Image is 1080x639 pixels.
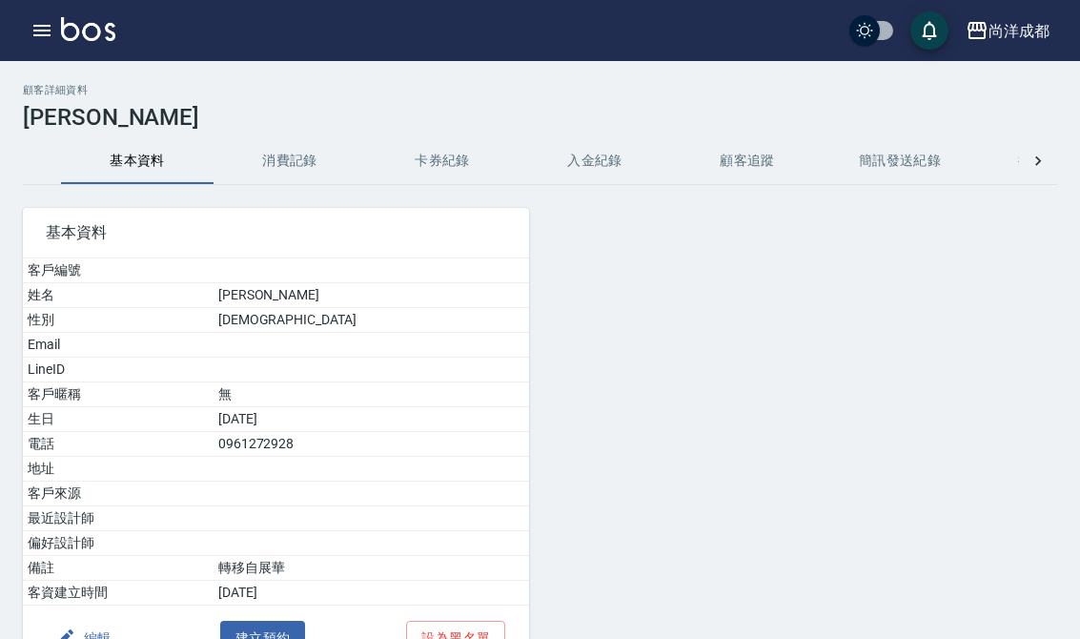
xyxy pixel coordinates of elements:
[214,556,529,581] td: 轉移自展華
[23,506,214,531] td: 最近設計師
[23,531,214,556] td: 偏好設計師
[671,138,824,184] button: 顧客追蹤
[214,432,529,457] td: 0961272928
[988,19,1049,43] div: 尚洋成都
[23,382,214,407] td: 客戶暱稱
[23,104,1057,131] h3: [PERSON_NAME]
[519,138,671,184] button: 入金紀錄
[214,283,529,308] td: [PERSON_NAME]
[23,258,214,283] td: 客戶編號
[61,17,115,41] img: Logo
[214,581,529,606] td: [DATE]
[23,432,214,457] td: 電話
[214,407,529,432] td: [DATE]
[214,382,529,407] td: 無
[23,581,214,606] td: 客資建立時間
[23,482,214,506] td: 客戶來源
[366,138,519,184] button: 卡券紀錄
[23,358,214,382] td: LineID
[23,407,214,432] td: 生日
[23,333,214,358] td: Email
[23,308,214,333] td: 性別
[23,556,214,581] td: 備註
[910,11,948,50] button: save
[61,138,214,184] button: 基本資料
[46,223,506,242] span: 基本資料
[23,283,214,308] td: 姓名
[214,308,529,333] td: [DEMOGRAPHIC_DATA]
[23,457,214,482] td: 地址
[824,138,976,184] button: 簡訊發送紀錄
[214,138,366,184] button: 消費記錄
[958,11,1057,51] button: 尚洋成都
[23,84,1057,96] h2: 顧客詳細資料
